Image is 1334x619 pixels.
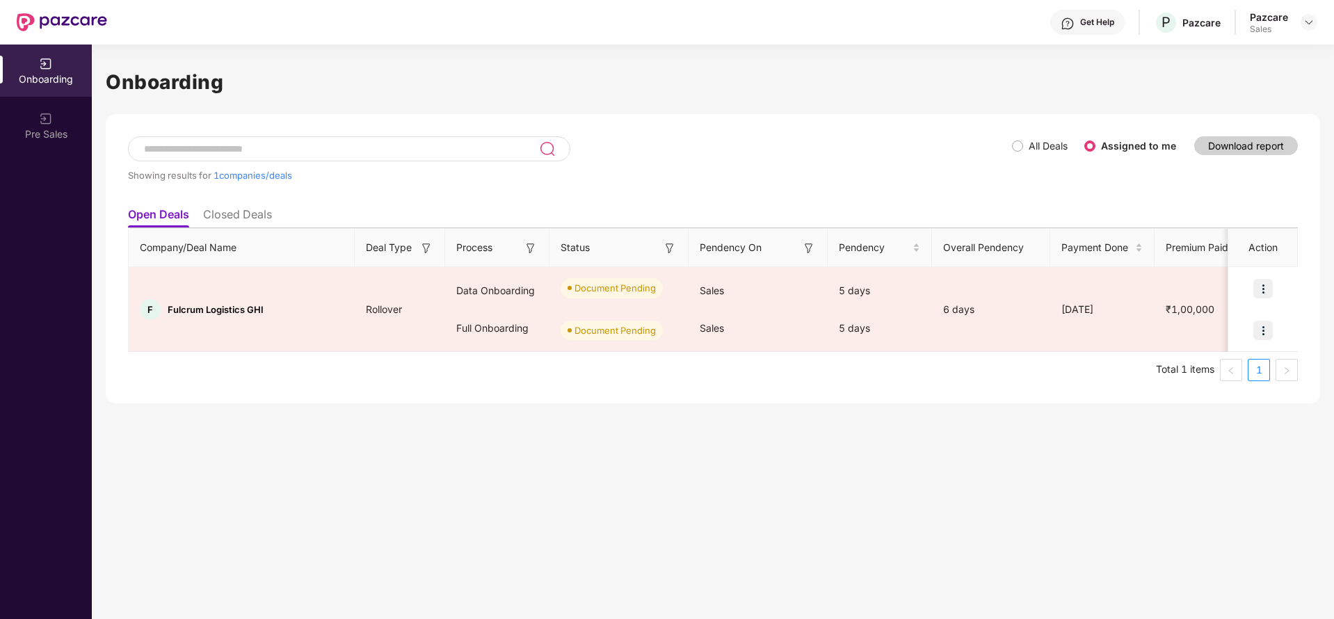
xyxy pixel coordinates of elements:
[1155,229,1245,267] th: Premium Paid
[1050,229,1155,267] th: Payment Done
[700,322,724,334] span: Sales
[1101,140,1176,152] label: Assigned to me
[1194,136,1298,155] button: Download report
[839,240,910,255] span: Pendency
[419,241,433,255] img: svg+xml;base64,PHN2ZyB3aWR0aD0iMTYiIGhlaWdodD0iMTYiIHZpZXdCb3g9IjAgMCAxNiAxNiIgZmlsbD0ibm9uZSIgeG...
[1061,17,1075,31] img: svg+xml;base64,PHN2ZyBpZD0iSGVscC0zMngzMiIgeG1sbnM9Imh0dHA6Ly93d3cudzMub3JnLzIwMDAvc3ZnIiB3aWR0aD...
[1253,279,1273,298] img: icon
[1283,367,1291,375] span: right
[561,240,590,255] span: Status
[1303,17,1315,28] img: svg+xml;base64,PHN2ZyBpZD0iRHJvcGRvd24tMzJ4MzIiIHhtbG5zPSJodHRwOi8vd3d3LnczLm9yZy8yMDAwL3N2ZyIgd2...
[574,323,656,337] div: Document Pending
[1228,229,1298,267] th: Action
[539,140,555,157] img: svg+xml;base64,PHN2ZyB3aWR0aD0iMjQiIGhlaWdodD0iMjUiIHZpZXdCb3g9IjAgMCAyNCAyNSIgZmlsbD0ibm9uZSIgeG...
[1220,359,1242,381] li: Previous Page
[1276,359,1298,381] li: Next Page
[700,240,762,255] span: Pendency On
[1050,302,1155,317] div: [DATE]
[39,57,53,71] img: svg+xml;base64,PHN2ZyB3aWR0aD0iMjAiIGhlaWdodD0iMjAiIHZpZXdCb3g9IjAgMCAyMCAyMCIgZmlsbD0ibm9uZSIgeG...
[828,309,932,347] div: 5 days
[366,240,412,255] span: Deal Type
[203,207,272,227] li: Closed Deals
[456,240,492,255] span: Process
[1155,303,1225,315] span: ₹1,00,000
[1029,140,1068,152] label: All Deals
[700,284,724,296] span: Sales
[1220,359,1242,381] button: left
[1162,14,1171,31] span: P
[663,241,677,255] img: svg+xml;base64,PHN2ZyB3aWR0aD0iMTYiIGhlaWdodD0iMTYiIHZpZXdCb3g9IjAgMCAxNiAxNiIgZmlsbD0ibm9uZSIgeG...
[524,241,538,255] img: svg+xml;base64,PHN2ZyB3aWR0aD0iMTYiIGhlaWdodD0iMTYiIHZpZXdCb3g9IjAgMCAxNiAxNiIgZmlsbD0ibm9uZSIgeG...
[140,299,161,320] div: F
[1248,359,1270,381] li: 1
[129,229,355,267] th: Company/Deal Name
[1253,321,1273,340] img: icon
[128,170,1012,181] div: Showing results for
[1182,16,1221,29] div: Pazcare
[1276,359,1298,381] button: right
[17,13,107,31] img: New Pazcare Logo
[828,272,932,309] div: 5 days
[1248,360,1269,380] a: 1
[1080,17,1114,28] div: Get Help
[932,302,1050,317] div: 6 days
[802,241,816,255] img: svg+xml;base64,PHN2ZyB3aWR0aD0iMTYiIGhlaWdodD0iMTYiIHZpZXdCb3g9IjAgMCAxNiAxNiIgZmlsbD0ibm9uZSIgeG...
[574,281,656,295] div: Document Pending
[932,229,1050,267] th: Overall Pendency
[128,207,189,227] li: Open Deals
[1250,24,1288,35] div: Sales
[445,272,549,309] div: Data Onboarding
[1227,367,1235,375] span: left
[1250,10,1288,24] div: Pazcare
[355,303,413,315] span: Rollover
[106,67,1320,97] h1: Onboarding
[214,170,292,181] span: 1 companies/deals
[1156,359,1214,381] li: Total 1 items
[168,304,264,315] span: Fulcrum Logistics GHI
[1061,240,1132,255] span: Payment Done
[445,309,549,347] div: Full Onboarding
[828,229,932,267] th: Pendency
[39,112,53,126] img: svg+xml;base64,PHN2ZyB3aWR0aD0iMjAiIGhlaWdodD0iMjAiIHZpZXdCb3g9IjAgMCAyMCAyMCIgZmlsbD0ibm9uZSIgeG...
